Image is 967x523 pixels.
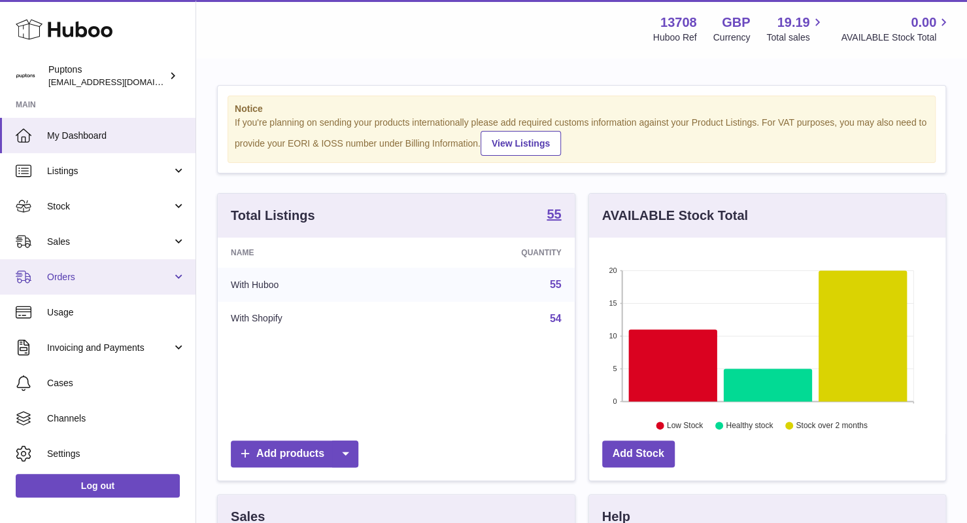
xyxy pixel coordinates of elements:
a: 0.00 AVAILABLE Stock Total [841,14,951,44]
text: Healthy stock [726,421,773,430]
a: 55 [550,279,562,290]
a: Add Stock [602,441,675,467]
div: If you're planning on sending your products internationally please add required customs informati... [235,117,928,156]
text: 0 [613,397,617,405]
th: Name [218,238,410,268]
span: Orders [47,271,172,283]
strong: 55 [547,207,561,221]
span: Stock [47,200,172,213]
a: 55 [547,207,561,223]
span: Listings [47,165,172,177]
span: My Dashboard [47,130,186,142]
span: AVAILABLE Stock Total [841,31,951,44]
span: Sales [47,236,172,248]
td: With Huboo [218,268,410,302]
text: Stock over 2 months [796,421,867,430]
span: [EMAIL_ADDRESS][DOMAIN_NAME] [48,77,192,87]
a: Log out [16,474,180,497]
div: Currency [713,31,751,44]
div: Huboo Ref [653,31,697,44]
span: 0.00 [911,14,936,31]
th: Quantity [410,238,574,268]
text: Low Stock [666,421,703,430]
span: Invoicing and Payments [47,342,172,354]
div: Puptons [48,63,166,88]
a: 19.19 Total sales [766,14,824,44]
span: Total sales [766,31,824,44]
img: hello@puptons.com [16,66,35,86]
a: 54 [550,313,562,324]
text: 5 [613,365,617,372]
a: Add products [231,441,358,467]
strong: Notice [235,103,928,115]
strong: 13708 [660,14,697,31]
text: 10 [609,332,617,340]
span: Channels [47,412,186,425]
text: 20 [609,266,617,274]
text: 15 [609,299,617,307]
h3: AVAILABLE Stock Total [602,207,748,225]
span: Settings [47,448,186,460]
span: Cases [47,377,186,389]
a: View Listings [481,131,561,156]
h3: Total Listings [231,207,315,225]
span: 19.19 [777,14,809,31]
span: Usage [47,306,186,319]
strong: GBP [722,14,750,31]
td: With Shopify [218,302,410,336]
